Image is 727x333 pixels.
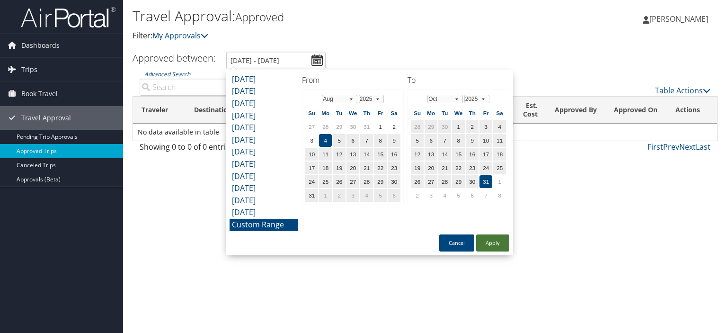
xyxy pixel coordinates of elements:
td: 6 [346,134,359,147]
th: Destination: activate to sort column ascending [186,97,252,124]
td: 11 [319,148,332,161]
th: Est. Cost: activate to sort column ascending [506,97,546,124]
td: 6 [466,189,479,202]
span: Dashboards [21,34,60,57]
td: 8 [493,189,506,202]
span: [PERSON_NAME] [649,14,708,24]
th: Mo [319,107,332,119]
th: Th [360,107,373,119]
td: 22 [452,162,465,174]
td: 10 [305,148,318,161]
th: We [452,107,465,119]
li: Custom Range [230,219,298,231]
div: Showing 0 to 0 of 0 entries [140,141,272,157]
th: Mo [425,107,437,119]
td: 29 [452,175,465,188]
td: 15 [374,148,387,161]
li: [DATE] [230,110,298,122]
td: 25 [319,175,332,188]
li: [DATE] [230,98,298,110]
th: Sa [388,107,400,119]
td: 13 [346,148,359,161]
img: airportal-logo.png [21,6,115,28]
td: 10 [479,134,492,147]
td: 17 [479,148,492,161]
td: 2 [333,189,346,202]
input: [DATE] - [DATE] [226,52,326,69]
td: 14 [438,148,451,161]
td: 5 [411,134,424,147]
td: 27 [425,175,437,188]
a: Advanced Search [144,70,190,78]
h3: Approved between: [133,52,216,64]
li: [DATE] [230,171,298,183]
td: 31 [360,120,373,133]
td: 27 [346,175,359,188]
li: [DATE] [230,122,298,134]
a: Last [696,142,710,152]
td: 9 [388,134,400,147]
td: 28 [360,175,373,188]
td: 7 [438,134,451,147]
li: [DATE] [230,158,298,171]
a: Next [679,142,696,152]
td: 7 [360,134,373,147]
td: 23 [466,162,479,174]
button: Cancel [439,234,474,252]
td: 3 [425,189,437,202]
a: First [647,142,663,152]
td: 26 [333,175,346,188]
td: 3 [346,189,359,202]
li: [DATE] [230,85,298,98]
th: Fr [479,107,492,119]
td: 28 [319,120,332,133]
th: Sa [493,107,506,119]
th: Traveler: activate to sort column ascending [133,97,186,124]
h4: To [408,75,509,85]
a: Prev [663,142,679,152]
li: [DATE] [230,195,298,207]
td: 5 [333,134,346,147]
td: 8 [374,134,387,147]
td: 12 [411,148,424,161]
th: Tu [438,107,451,119]
td: 20 [425,162,437,174]
th: Th [466,107,479,119]
h1: Travel Approval: [133,6,523,26]
td: 16 [388,148,400,161]
td: 4 [438,189,451,202]
button: Apply [476,234,509,252]
td: 1 [319,189,332,202]
td: 29 [333,120,346,133]
td: 21 [360,162,373,174]
th: We [346,107,359,119]
td: 12 [333,148,346,161]
td: 31 [479,175,492,188]
td: 27 [305,120,318,133]
td: 17 [305,162,318,174]
h4: From [302,75,404,85]
th: Su [305,107,318,119]
small: Approved [235,9,284,25]
td: 18 [493,148,506,161]
li: [DATE] [230,146,298,158]
td: 21 [438,162,451,174]
td: 2 [466,120,479,133]
td: 5 [452,189,465,202]
td: 13 [425,148,437,161]
td: 1 [374,120,387,133]
td: 19 [333,162,346,174]
td: 14 [360,148,373,161]
td: 28 [438,175,451,188]
li: [DATE] [230,73,298,86]
a: Table Actions [655,85,710,96]
td: 1 [493,175,506,188]
td: 8 [452,134,465,147]
span: Travel Approval [21,106,71,130]
th: Fr [374,107,387,119]
td: 1 [452,120,465,133]
td: 30 [388,175,400,188]
td: 3 [479,120,492,133]
td: 16 [466,148,479,161]
td: 5 [374,189,387,202]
